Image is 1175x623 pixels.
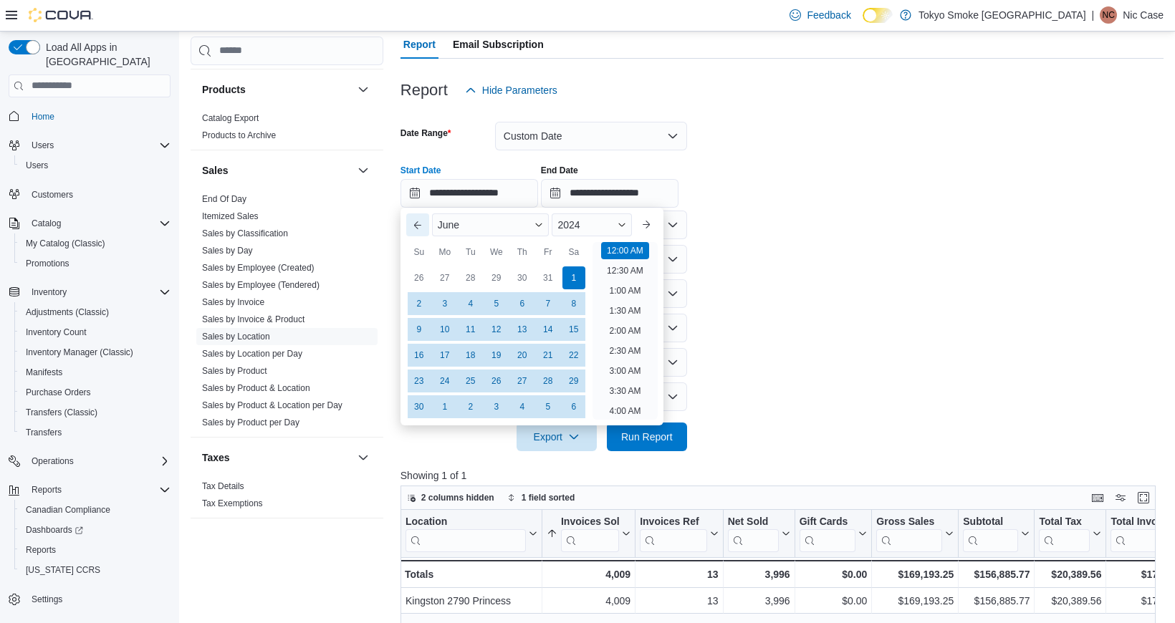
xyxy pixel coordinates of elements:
a: Adjustments (Classic) [20,304,115,321]
a: Users [20,157,54,174]
span: Transfers [26,427,62,438]
a: Sales by Employee (Created) [202,262,315,272]
div: $20,389.56 [1039,592,1101,609]
span: June [438,219,459,231]
button: Total Tax [1039,515,1101,551]
div: day-3 [433,292,456,315]
span: Itemized Sales [202,210,259,221]
a: [US_STATE] CCRS [20,561,106,579]
div: Button. Open the year selector. 2024 is currently selected. [552,213,632,236]
div: day-13 [511,318,534,341]
span: Users [32,140,54,151]
h3: Report [401,82,448,99]
button: Export [517,422,597,451]
a: Promotions [20,255,75,272]
span: Inventory Manager (Classic) [26,347,133,358]
a: Canadian Compliance [20,501,116,518]
div: day-6 [511,292,534,315]
p: Showing 1 of 1 [401,468,1164,483]
span: Purchase Orders [20,384,171,401]
div: day-31 [537,266,560,289]
label: Start Date [401,165,441,176]
button: Users [26,137,59,154]
button: Catalog [3,213,176,233]
div: day-11 [459,318,482,341]
div: $20,389.56 [1039,566,1101,583]
button: Home [3,106,176,127]
span: Inventory Count [26,327,87,338]
a: Transfers [20,424,67,441]
span: Reports [26,544,56,556]
div: day-2 [459,395,482,418]
a: Sales by Classification [202,228,288,238]
span: Hide Parameters [482,83,557,97]
div: day-24 [433,370,456,392]
a: Sales by Invoice [202,296,264,306]
h3: Sales [202,163,229,177]
input: Press the down key to open a popover containing a calendar. [541,179,678,208]
span: Dashboards [26,524,83,536]
div: day-27 [433,266,456,289]
span: Email Subscription [453,30,544,59]
div: day-12 [485,318,508,341]
button: Previous Month [406,213,429,236]
div: day-18 [459,344,482,367]
span: Settings [32,594,62,605]
span: Manifests [26,367,62,378]
div: Gross Sales [876,515,942,528]
button: Canadian Compliance [14,500,176,520]
span: Transfers (Classic) [26,407,97,418]
div: Gift Cards [799,515,855,528]
div: 13 [640,566,718,583]
button: Sales [355,161,372,178]
button: Inventory Manager (Classic) [14,342,176,362]
div: day-29 [485,266,508,289]
li: 4:00 AM [603,402,646,420]
button: Operations [3,451,176,471]
button: Enter fullscreen [1135,489,1152,506]
span: Adjustments (Classic) [20,304,171,321]
span: Run Report [621,430,673,444]
div: day-16 [408,344,431,367]
div: We [485,241,508,264]
div: day-7 [537,292,560,315]
div: Button. Open the month selector. June is currently selected. [432,213,550,236]
button: Hide Parameters [459,76,563,105]
button: Gift Cards [799,515,867,551]
div: day-30 [511,266,534,289]
div: day-17 [433,344,456,367]
span: Sales by Product & Location [202,382,310,393]
button: 2 columns hidden [401,489,500,506]
div: day-15 [562,318,585,341]
button: Taxes [202,450,352,464]
div: day-21 [537,344,560,367]
a: Sales by Product & Location [202,382,310,392]
span: Reports [26,481,171,498]
span: Sales by Location per Day [202,347,302,359]
div: day-5 [485,292,508,315]
h3: Taxes [202,450,230,464]
span: Inventory Count [20,324,171,341]
span: Reports [20,541,171,559]
div: Invoices Sold [561,515,619,551]
span: Report [403,30,436,59]
div: day-23 [408,370,431,392]
div: Fr [537,241,560,264]
div: day-30 [408,395,431,418]
li: 2:00 AM [603,322,646,339]
span: Sales by Employee (Tendered) [202,279,320,290]
span: Products to Archive [202,129,276,140]
div: Location [406,515,526,551]
div: day-28 [537,370,560,392]
a: Purchase Orders [20,384,97,401]
div: $0.00 [799,592,867,609]
a: End Of Day [202,193,246,203]
span: Sales by Invoice & Product [202,313,304,324]
li: 1:30 AM [603,302,646,319]
div: day-1 [433,395,456,418]
button: My Catalog (Classic) [14,233,176,253]
div: Gross Sales [876,515,942,551]
span: Sales by Product [202,364,267,376]
button: Invoices Ref [640,515,718,551]
button: Adjustments (Classic) [14,302,176,322]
